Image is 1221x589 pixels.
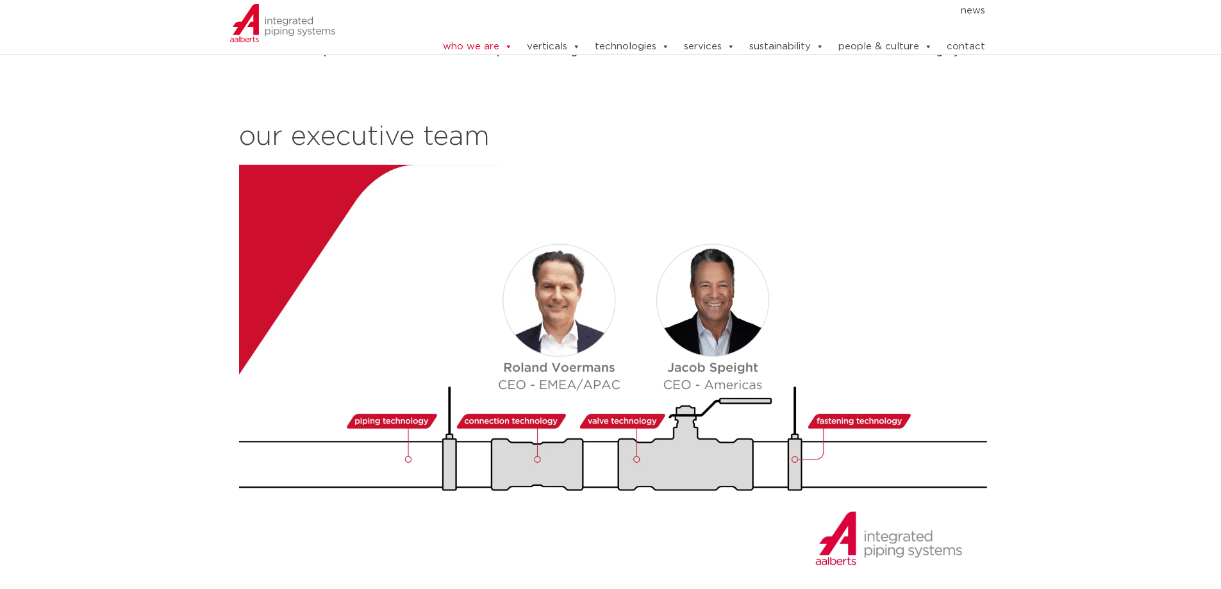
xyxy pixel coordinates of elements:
a: verticals [527,34,581,60]
a: people & culture [838,34,933,60]
a: services [684,34,735,60]
a: contact [947,34,985,60]
a: sustainability [749,34,824,60]
a: who we are [443,34,513,60]
h2: our executive team [239,122,992,153]
a: technologies [595,34,670,60]
a: news [961,1,985,21]
nav: Menu [404,1,986,21]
